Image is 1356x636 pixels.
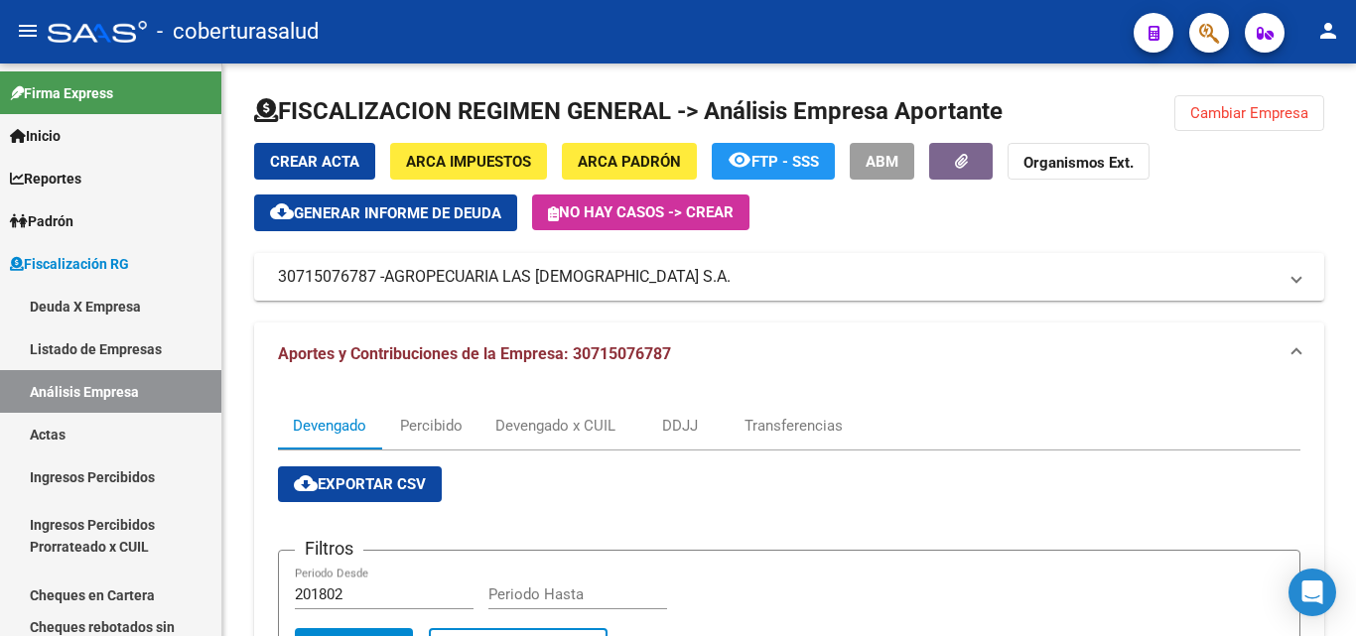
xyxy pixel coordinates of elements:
[1023,154,1134,172] strong: Organismos Ext.
[10,125,61,147] span: Inicio
[278,466,442,502] button: Exportar CSV
[10,82,113,104] span: Firma Express
[293,415,366,437] div: Devengado
[1190,104,1308,122] span: Cambiar Empresa
[1316,19,1340,43] mat-icon: person
[495,415,615,437] div: Devengado x CUIL
[728,148,751,172] mat-icon: remove_red_eye
[406,153,531,171] span: ARCA Impuestos
[751,153,819,171] span: FTP - SSS
[390,143,547,180] button: ARCA Impuestos
[384,266,731,288] span: AGROPECUARIA LAS [DEMOGRAPHIC_DATA] S.A.
[294,475,426,493] span: Exportar CSV
[254,194,517,231] button: Generar informe de deuda
[662,415,698,437] div: DDJJ
[562,143,697,180] button: ARCA Padrón
[294,204,501,222] span: Generar informe de deuda
[254,253,1324,301] mat-expansion-panel-header: 30715076787 -AGROPECUARIA LAS [DEMOGRAPHIC_DATA] S.A.
[1174,95,1324,131] button: Cambiar Empresa
[157,10,319,54] span: - coberturasalud
[254,143,375,180] button: Crear Acta
[270,153,359,171] span: Crear Acta
[745,415,843,437] div: Transferencias
[10,168,81,190] span: Reportes
[254,95,1003,127] h1: FISCALIZACION REGIMEN GENERAL -> Análisis Empresa Aportante
[294,471,318,495] mat-icon: cloud_download
[270,199,294,223] mat-icon: cloud_download
[532,194,749,230] button: No hay casos -> Crear
[278,266,1277,288] mat-panel-title: 30715076787 -
[295,535,363,563] h3: Filtros
[16,19,40,43] mat-icon: menu
[1008,143,1150,180] button: Organismos Ext.
[712,143,835,180] button: FTP - SSS
[254,322,1324,386] mat-expansion-panel-header: Aportes y Contribuciones de la Empresa: 30715076787
[1288,569,1336,616] div: Open Intercom Messenger
[278,344,671,363] span: Aportes y Contribuciones de la Empresa: 30715076787
[10,253,129,275] span: Fiscalización RG
[548,203,734,221] span: No hay casos -> Crear
[850,143,914,180] button: ABM
[10,210,73,232] span: Padrón
[400,415,463,437] div: Percibido
[866,153,898,171] span: ABM
[578,153,681,171] span: ARCA Padrón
